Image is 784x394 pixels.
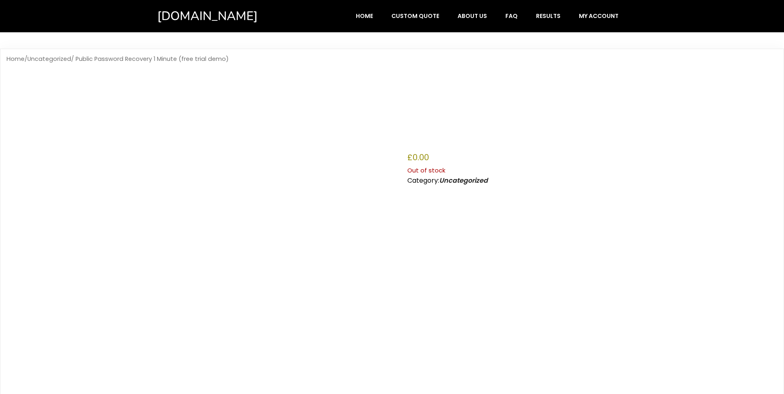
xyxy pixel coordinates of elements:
[407,165,777,176] p: Out of stock
[458,12,487,20] span: About Us
[407,152,413,163] span: £
[356,12,373,20] span: Home
[391,12,439,20] span: Custom Quote
[407,176,488,185] span: Category:
[579,12,619,20] span: My account
[449,8,496,24] a: About Us
[527,8,569,24] a: Results
[407,82,777,146] h1: Public Password Recovery 1 Minute (free trial demo)
[347,8,382,24] a: Home
[536,12,561,20] span: Results
[407,152,429,163] bdi: 0.00
[505,12,518,20] span: FAQ
[497,8,526,24] a: FAQ
[7,55,25,63] a: Home
[157,8,293,24] a: [DOMAIN_NAME]
[7,55,777,63] nav: Breadcrumb
[27,55,71,63] a: Uncategorized
[439,176,488,185] a: Uncategorized
[383,8,448,24] a: Custom Quote
[570,8,627,24] a: My account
